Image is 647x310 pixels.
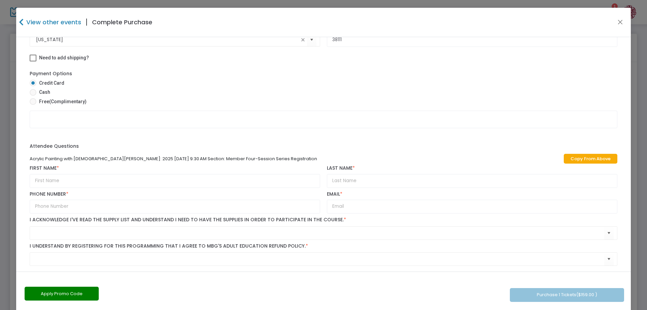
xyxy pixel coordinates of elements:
[327,200,617,214] input: Email
[30,243,617,249] label: I understand by registering for this programming that I agree to MBG's Adult Education Refund Pol...
[30,217,617,223] label: I acknowledge I've read the supply list and understand I need to have the supplies in order to pa...
[36,36,299,43] input: Select State
[30,143,79,150] label: Attendee Questions
[327,191,617,197] label: Email
[39,55,89,60] span: Need to add shipping?
[49,99,87,104] span: (Complimentary)
[30,156,317,162] span: Acrylic Painting with [DEMOGRAPHIC_DATA][PERSON_NAME]: 2025 [DATE] 9:30 AM Section: Member Four-S...
[604,226,614,240] button: Select
[30,165,320,171] label: First Name
[92,18,152,27] h4: Complete Purchase
[30,174,320,188] input: First Name
[36,89,50,96] span: Cash
[604,252,614,266] button: Select
[36,98,87,105] span: Free
[81,16,92,28] span: |
[616,18,625,27] button: Close
[299,36,307,44] span: clear
[327,174,617,188] input: Last Name
[327,165,617,171] label: Last Name
[30,191,320,197] label: Phone Number
[30,200,320,214] input: Phone Number
[25,18,81,27] h4: View other events
[36,80,64,87] span: Credit Card
[30,70,72,77] label: Payment Options
[327,33,617,47] input: Postal Code
[307,33,316,47] button: Select
[564,154,617,164] a: Copy From Above
[25,287,99,301] button: Apply Promo Code
[30,111,617,144] iframe: Secure Credit Card Form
